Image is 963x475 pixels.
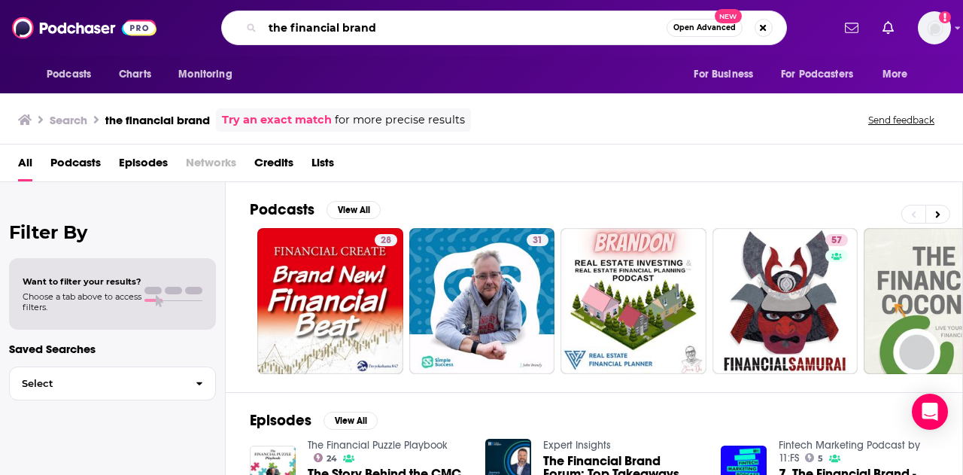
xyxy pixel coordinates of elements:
span: Logged in as megcassidy [918,11,951,44]
a: Credits [254,151,293,181]
a: PodcastsView All [250,200,381,219]
button: open menu [771,60,875,89]
a: 31 [527,234,548,246]
a: EpisodesView All [250,411,378,430]
input: Search podcasts, credits, & more... [263,16,667,40]
p: Saved Searches [9,342,216,356]
button: open menu [168,60,251,89]
img: User Profile [918,11,951,44]
button: View All [324,412,378,430]
a: Charts [109,60,160,89]
a: 57 [825,234,848,246]
span: Networks [186,151,236,181]
span: for more precise results [335,111,465,129]
button: Show profile menu [918,11,951,44]
span: For Podcasters [781,64,853,85]
a: Lists [311,151,334,181]
span: 5 [818,455,823,462]
a: Podcasts [50,151,101,181]
h3: Search [50,113,87,127]
a: Try an exact match [222,111,332,129]
span: 24 [327,455,337,462]
h2: Episodes [250,411,311,430]
span: Podcasts [47,64,91,85]
span: New [715,9,742,23]
svg: Add a profile image [939,11,951,23]
button: Send feedback [864,114,939,126]
a: All [18,151,32,181]
a: 57 [712,228,858,374]
a: Expert Insights [543,439,611,452]
a: 28 [257,228,403,374]
span: For Business [694,64,753,85]
a: Show notifications dropdown [839,15,864,41]
span: Want to filter your results? [23,276,141,287]
span: Choose a tab above to access filters. [23,291,141,312]
button: View All [327,201,381,219]
button: open menu [683,60,772,89]
button: Open AdvancedNew [667,19,743,37]
div: Search podcasts, credits, & more... [221,11,787,45]
div: Open Intercom Messenger [912,394,948,430]
a: 31 [409,228,555,374]
a: 5 [805,453,824,462]
span: Select [10,379,184,388]
button: open menu [872,60,927,89]
button: open menu [36,60,111,89]
a: 28 [375,234,397,246]
a: Show notifications dropdown [876,15,900,41]
a: The Financial Puzzle Playbook [308,439,448,452]
a: Episodes [119,151,168,181]
span: 57 [831,233,842,248]
a: 24 [314,453,338,462]
span: 28 [381,233,391,248]
span: Monitoring [178,64,232,85]
h2: Filter By [9,221,216,243]
img: Podchaser - Follow, Share and Rate Podcasts [12,14,156,42]
h2: Podcasts [250,200,314,219]
button: Select [9,367,216,400]
span: Open Advanced [673,24,736,32]
a: Fintech Marketing Podcast by 11:FS [779,439,920,464]
span: Charts [119,64,151,85]
span: More [882,64,908,85]
h3: the financial brand [105,113,210,127]
span: 31 [533,233,542,248]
